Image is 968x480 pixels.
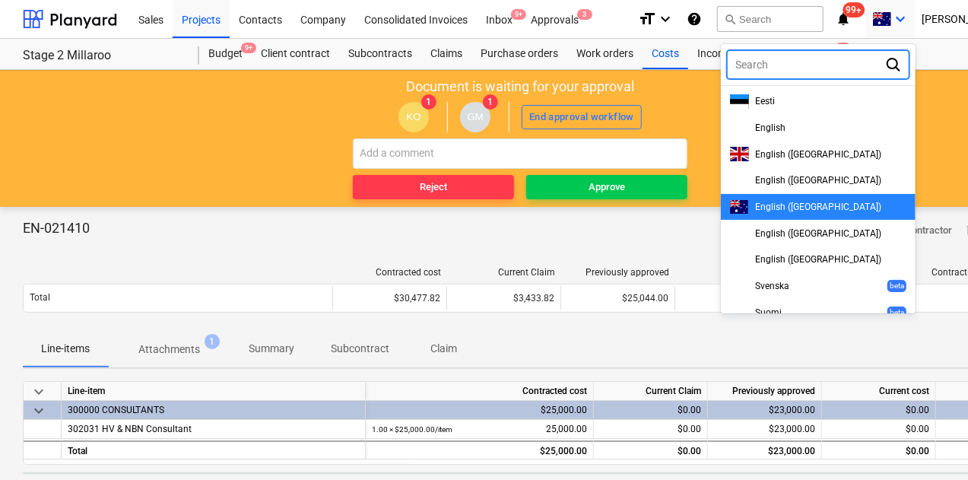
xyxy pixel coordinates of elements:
span: English ([GEOGRAPHIC_DATA]) [755,228,881,239]
span: Svenska [755,281,789,291]
span: 1 [483,94,498,110]
p: beta [890,281,904,291]
iframe: Chat Widget [892,407,968,480]
span: English [755,122,786,133]
span: 1 [421,94,436,110]
span: English ([GEOGRAPHIC_DATA]) [755,149,881,160]
p: beta [890,307,904,317]
span: English ([GEOGRAPHIC_DATA]) [755,202,881,212]
span: English ([GEOGRAPHIC_DATA]) [755,175,881,186]
span: Suomi [755,307,782,318]
span: English ([GEOGRAPHIC_DATA]) [755,254,881,265]
span: Eesti [755,96,775,106]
